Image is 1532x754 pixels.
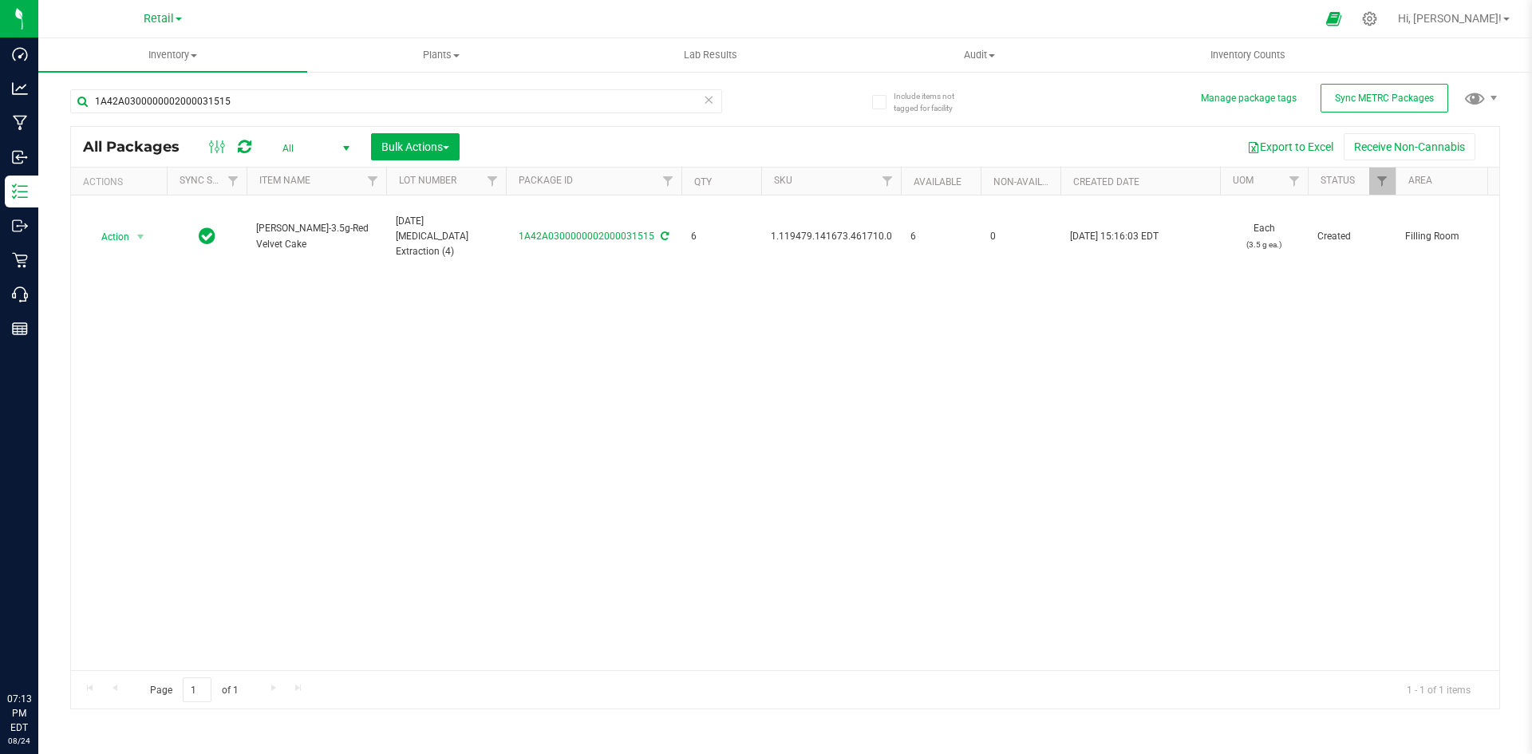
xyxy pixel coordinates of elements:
inline-svg: Retail [12,252,28,268]
iframe: Resource center [16,626,64,674]
p: 08/24 [7,735,31,747]
span: Inventory Counts [1189,48,1307,62]
span: [DATE] [MEDICAL_DATA] Extraction (4) [396,214,496,260]
a: Package ID [519,175,573,186]
span: 6 [910,229,971,244]
span: Filling Room [1405,229,1506,244]
a: Filter [480,168,506,195]
inline-svg: Manufacturing [12,115,28,131]
span: Bulk Actions [381,140,449,153]
inline-svg: Call Center [12,286,28,302]
span: Page of 1 [136,677,251,702]
span: 1.119479.141673.461710.0 [771,229,892,244]
span: Each [1230,221,1298,251]
a: Area [1408,175,1432,186]
span: Plants [308,48,575,62]
button: Manage package tags [1201,92,1297,105]
div: Manage settings [1360,11,1380,26]
a: Audit [845,38,1114,72]
inline-svg: Reports [12,321,28,337]
span: Include items not tagged for facility [894,90,973,114]
input: 1 [183,677,211,702]
span: Hi, [PERSON_NAME]! [1398,12,1502,25]
span: Sync METRC Packages [1335,93,1434,104]
a: 1A42A0300000002000031515 [519,231,654,242]
span: 1 - 1 of 1 items [1394,677,1483,701]
span: Lab Results [662,48,759,62]
a: Inventory [38,38,307,72]
a: Plants [307,38,576,72]
a: Status [1321,175,1355,186]
span: [DATE] 15:16:03 EDT [1070,229,1159,244]
button: Export to Excel [1237,133,1344,160]
a: Filter [1369,168,1396,195]
span: Sync from Compliance System [658,231,669,242]
a: UOM [1233,175,1254,186]
a: Non-Available [993,176,1064,188]
span: select [131,226,151,248]
a: Item Name [259,175,310,186]
a: Created Date [1073,176,1139,188]
a: Filter [655,168,681,195]
a: SKU [774,175,792,186]
span: Clear [703,89,714,110]
a: Filter [360,168,386,195]
span: Retail [144,12,174,26]
p: (3.5 g ea.) [1230,237,1298,252]
inline-svg: Analytics [12,81,28,97]
span: Audit [846,48,1113,62]
a: Filter [875,168,901,195]
a: Lot Number [399,175,456,186]
inline-svg: Dashboard [12,46,28,62]
button: Sync METRC Packages [1321,84,1448,113]
span: Created [1317,229,1386,244]
span: All Packages [83,138,195,156]
span: Open Ecommerce Menu [1316,3,1352,34]
a: Qty [694,176,712,188]
inline-svg: Outbound [12,218,28,234]
a: Available [914,176,961,188]
p: 07:13 PM EDT [7,692,31,735]
a: Sync Status [180,175,241,186]
button: Bulk Actions [371,133,460,160]
a: Filter [220,168,247,195]
span: 0 [990,229,1051,244]
inline-svg: Inventory [12,184,28,199]
button: Receive Non-Cannabis [1344,133,1475,160]
div: Actions [83,176,160,188]
a: Inventory Counts [1114,38,1383,72]
span: [PERSON_NAME]-3.5g-Red Velvet Cake [256,221,377,251]
a: Lab Results [576,38,845,72]
input: Search Package ID, Item Name, SKU, Lot or Part Number... [70,89,722,113]
span: Inventory [38,48,307,62]
span: Action [87,226,130,248]
span: In Sync [199,225,215,247]
inline-svg: Inbound [12,149,28,165]
span: 6 [691,229,752,244]
a: Filter [1281,168,1308,195]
